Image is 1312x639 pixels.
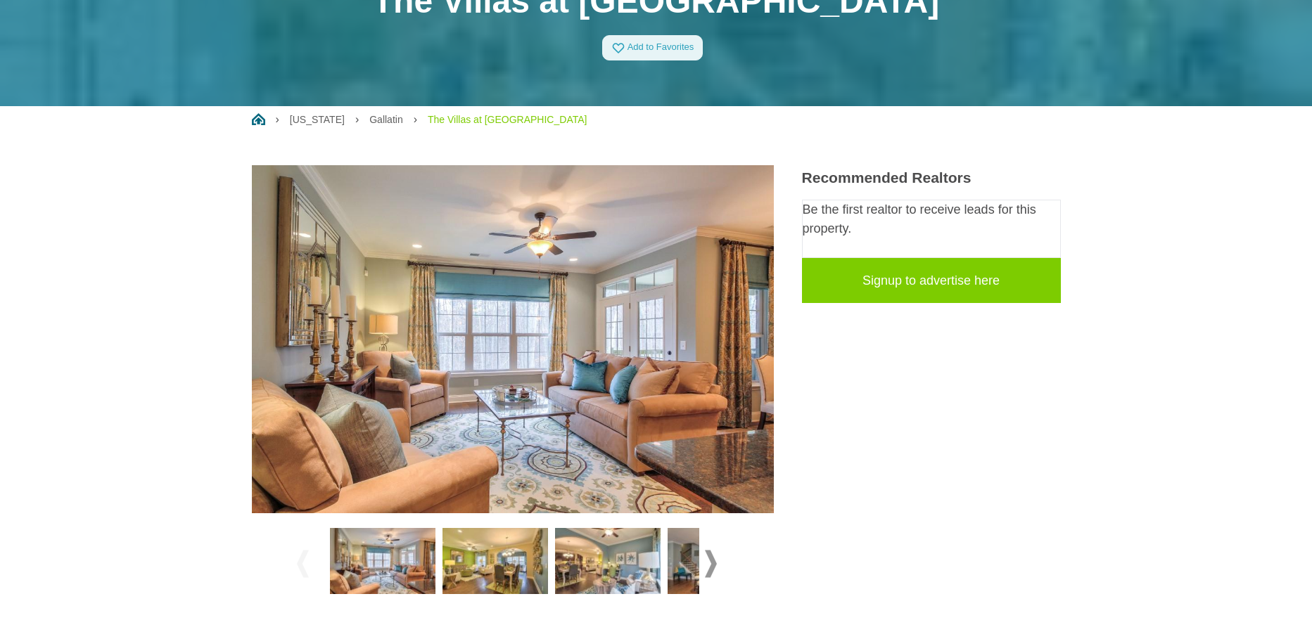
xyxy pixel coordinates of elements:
h3: Recommended Realtors [802,169,1061,186]
a: [US_STATE] [290,114,345,125]
a: The Villas at [GEOGRAPHIC_DATA] [428,114,587,125]
a: Signup to advertise here [802,258,1061,303]
a: Add to Favorites [602,35,703,60]
p: Be the first realtor to receive leads for this property. [803,200,1060,238]
a: Gallatin [369,114,402,125]
span: Add to Favorites [628,42,694,53]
